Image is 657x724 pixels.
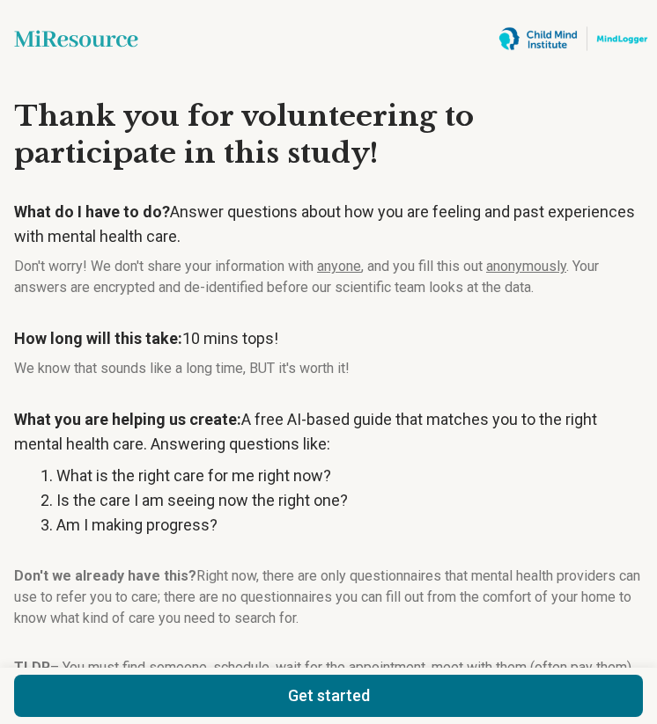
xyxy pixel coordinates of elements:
strong: What you are helping us create: [14,410,241,428]
h3: Thank you for volunteering to participate in this study! [14,99,643,172]
li: What is the right care for me right now? [56,464,643,488]
button: Get started [14,675,643,717]
span: anonymously [486,258,566,274]
span: anyone [317,258,361,274]
p: We know that sounds like a long time, BUT it's worth it! [14,358,643,379]
strong: TLDR [14,659,50,676]
p: A free AI-based guide that matches you to the right mental health care. Answering questions like: [14,407,643,457]
img: mindlogger logo [489,18,657,60]
p: Right now, there are only questionnaires that mental health providers can use to refer you to car... [14,566,643,629]
strong: What do I have to do? [14,202,170,221]
p: Answer questions about how you are feeling and past experiences with mental health care. [14,200,643,249]
strong: Don't we already have this? [14,567,196,584]
li: Is the care I am seeing now the right one? [56,488,643,513]
p: 10 mins tops! [14,326,643,351]
strong: How long will this take: [14,329,182,347]
li: Am I making progress? [56,513,643,538]
p: Don't worry! We don't share your information with , and you fill this out . Your answers are encr... [14,256,643,298]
